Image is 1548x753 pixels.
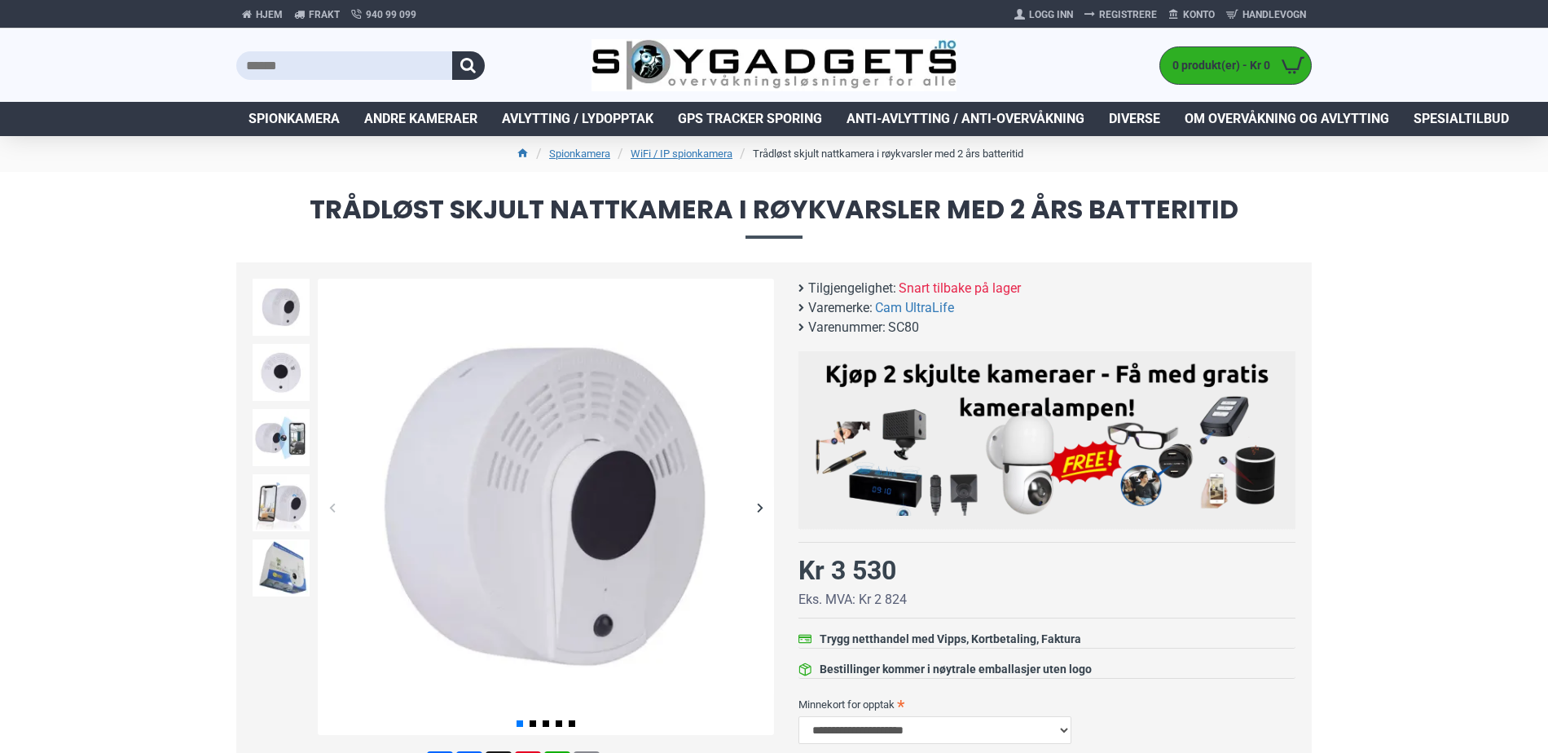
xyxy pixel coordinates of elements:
[1414,109,1509,129] span: Spesialtilbud
[236,196,1312,238] span: Trådløst skjult nattkamera i røykvarsler med 2 års batteritid
[253,474,310,531] img: Trådløst skjult nattkamera i røykvarsler med 2 års batteritid - SpyGadgets.no
[256,7,283,22] span: Hjem
[1401,102,1521,136] a: Spesialtilbud
[1242,7,1306,22] span: Handlevogn
[798,551,896,590] div: Kr 3 530
[1220,2,1312,28] a: Handlevogn
[248,109,340,129] span: Spionkamera
[253,409,310,466] img: Trådløst skjult nattkamera i røykvarsler med 2 års batteritid - SpyGadgets.no
[678,109,822,129] span: GPS Tracker Sporing
[543,720,549,727] span: Go to slide 3
[1160,57,1274,74] span: 0 produkt(er) - Kr 0
[798,691,1295,717] label: Minnekort for opptak
[1185,109,1389,129] span: Om overvåkning og avlytting
[1160,47,1311,84] a: 0 produkt(er) - Kr 0
[490,102,666,136] a: Avlytting / Lydopptak
[556,720,562,727] span: Go to slide 4
[811,359,1283,516] img: Kjøp 2 skjulte kameraer – Få med gratis kameralampe!
[502,109,653,129] span: Avlytting / Lydopptak
[364,109,477,129] span: Andre kameraer
[899,279,1021,298] span: Snart tilbake på lager
[1029,7,1073,22] span: Logg Inn
[1079,2,1163,28] a: Registrere
[253,279,310,336] img: Trådløst skjult nattkamera i røykvarsler med 2 års batteritid - SpyGadgets.no
[1109,109,1160,129] span: Diverse
[530,720,536,727] span: Go to slide 2
[517,720,523,727] span: Go to slide 1
[318,279,774,735] img: Trådløst skjult nattkamera i røykvarsler med 2 års batteritid - SpyGadgets.no
[1163,2,1220,28] a: Konto
[745,493,774,522] div: Next slide
[549,146,610,162] a: Spionkamera
[1009,2,1079,28] a: Logg Inn
[1183,7,1215,22] span: Konto
[888,318,919,337] span: SC80
[591,39,957,92] img: SpyGadgets.no
[352,102,490,136] a: Andre kameraer
[666,102,834,136] a: GPS Tracker Sporing
[847,109,1084,129] span: Anti-avlytting / Anti-overvåkning
[808,279,896,298] b: Tilgjengelighet:
[1097,102,1172,136] a: Diverse
[253,539,310,597] img: Trådløst skjult nattkamera i røykvarsler med 2 års batteritid - SpyGadgets.no
[253,344,310,401] img: Trådløst skjult nattkamera i røykvarsler med 2 års batteritid - SpyGadgets.no
[318,493,346,522] div: Previous slide
[808,318,886,337] b: Varenummer:
[366,7,416,22] span: 940 99 099
[820,631,1081,648] div: Trygg netthandel med Vipps, Kortbetaling, Faktura
[820,661,1092,678] div: Bestillinger kommer i nøytrale emballasjer uten logo
[309,7,340,22] span: Frakt
[631,146,732,162] a: WiFi / IP spionkamera
[1172,102,1401,136] a: Om overvåkning og avlytting
[1099,7,1157,22] span: Registrere
[875,298,954,318] a: Cam UltraLife
[569,720,575,727] span: Go to slide 5
[808,298,873,318] b: Varemerke:
[236,102,352,136] a: Spionkamera
[834,102,1097,136] a: Anti-avlytting / Anti-overvåkning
